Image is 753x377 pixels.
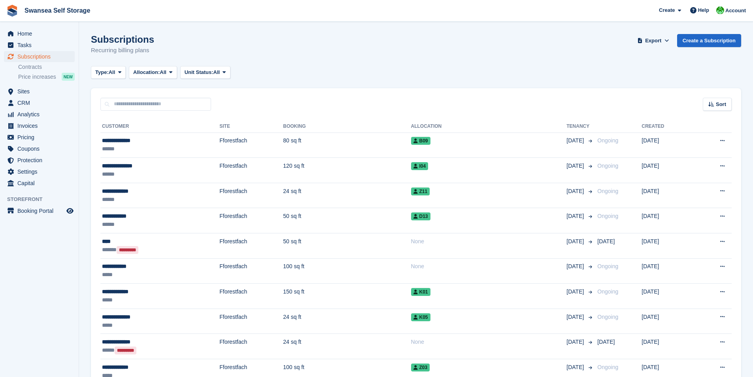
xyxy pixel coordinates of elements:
td: Fforestfach [219,233,283,259]
td: Fforestfach [219,258,283,284]
a: menu [4,155,75,166]
span: Sites [17,86,65,97]
td: Fforestfach [219,284,283,309]
span: Coupons [17,143,65,154]
span: Unit Status: [185,68,213,76]
a: menu [4,120,75,131]
span: [DATE] [597,339,615,345]
span: Subscriptions [17,51,65,62]
span: [DATE] [566,136,585,145]
span: Invoices [17,120,65,131]
span: [DATE] [566,338,585,346]
img: stora-icon-8386f47178a22dfd0bd8f6a31ec36ba5ce8667c1dd55bd0f319d3a0aa187defe.svg [6,5,18,17]
span: Export [645,37,661,45]
span: K05 [411,313,430,321]
td: [DATE] [642,133,693,158]
a: Create a Subscription [677,34,741,47]
td: [DATE] [642,258,693,284]
span: [DATE] [566,363,585,371]
td: Fforestfach [219,208,283,233]
span: Ongoing [597,163,618,169]
td: 150 sq ft [283,284,411,309]
span: Help [698,6,709,14]
span: I04 [411,162,428,170]
span: Ongoing [597,288,618,295]
span: Settings [17,166,65,177]
td: [DATE] [642,309,693,334]
span: Capital [17,178,65,189]
td: [DATE] [642,284,693,309]
span: [DATE] [566,262,585,271]
td: Fforestfach [219,309,283,334]
span: Pricing [17,132,65,143]
div: None [411,338,567,346]
div: None [411,262,567,271]
td: 100 sq ft [283,258,411,284]
a: menu [4,205,75,216]
th: Customer [100,120,219,133]
td: 120 sq ft [283,158,411,183]
img: Andrew Robbins [716,6,724,14]
td: Fforestfach [219,133,283,158]
span: CRM [17,97,65,108]
span: [DATE] [566,313,585,321]
span: [DATE] [566,212,585,220]
a: menu [4,132,75,143]
a: menu [4,86,75,97]
span: All [213,68,220,76]
span: B09 [411,137,430,145]
span: Z03 [411,364,430,371]
a: menu [4,109,75,120]
h1: Subscriptions [91,34,154,45]
th: Site [219,120,283,133]
span: Ongoing [597,263,618,269]
td: [DATE] [642,233,693,259]
td: 50 sq ft [283,208,411,233]
button: Unit Status: All [180,66,230,79]
span: [DATE] [566,288,585,296]
td: [DATE] [642,208,693,233]
span: All [109,68,115,76]
a: Preview store [65,206,75,216]
span: Tasks [17,40,65,51]
td: Fforestfach [219,183,283,208]
span: Type: [95,68,109,76]
span: Ongoing [597,314,618,320]
td: [DATE] [642,158,693,183]
span: K01 [411,288,430,296]
td: Fforestfach [219,158,283,183]
span: Storefront [7,195,79,203]
a: menu [4,97,75,108]
th: Created [642,120,693,133]
td: 24 sq ft [283,309,411,334]
span: D13 [411,212,430,220]
span: All [160,68,166,76]
a: menu [4,28,75,39]
th: Allocation [411,120,567,133]
span: [DATE] [597,238,615,244]
span: Ongoing [597,137,618,144]
a: menu [4,51,75,62]
span: [DATE] [566,187,585,195]
span: Price increases [18,73,56,81]
button: Export [636,34,671,47]
span: Ongoing [597,364,618,370]
span: Z11 [411,188,430,195]
div: None [411,237,567,246]
a: menu [4,143,75,154]
a: Contracts [18,63,75,71]
span: Ongoing [597,213,618,219]
td: 80 sq ft [283,133,411,158]
span: Sort [716,100,726,108]
td: [DATE] [642,334,693,359]
span: Booking Portal [17,205,65,216]
a: Price increases NEW [18,72,75,81]
a: Swansea Self Storage [21,4,93,17]
span: Allocation: [133,68,160,76]
td: Fforestfach [219,334,283,359]
p: Recurring billing plans [91,46,154,55]
span: Analytics [17,109,65,120]
button: Type: All [91,66,126,79]
div: NEW [62,73,75,81]
a: menu [4,166,75,177]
